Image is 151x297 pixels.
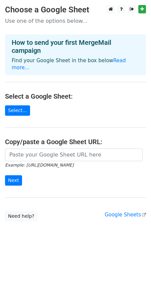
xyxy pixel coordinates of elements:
input: Next [5,175,22,186]
a: Read more... [12,58,126,71]
input: Paste your Google Sheet URL here [5,148,143,161]
h4: Select a Google Sheet: [5,92,146,100]
p: Find your Google Sheet in the box below [12,57,139,71]
iframe: Chat Widget [118,265,151,297]
a: Google Sheets [105,212,146,218]
a: Need help? [5,211,37,221]
a: Select... [5,105,30,116]
small: Example: [URL][DOMAIN_NAME] [5,163,73,168]
h3: Choose a Google Sheet [5,5,146,15]
h4: Copy/paste a Google Sheet URL: [5,138,146,146]
p: Use one of the options below... [5,17,146,24]
h4: How to send your first MergeMail campaign [12,38,139,55]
